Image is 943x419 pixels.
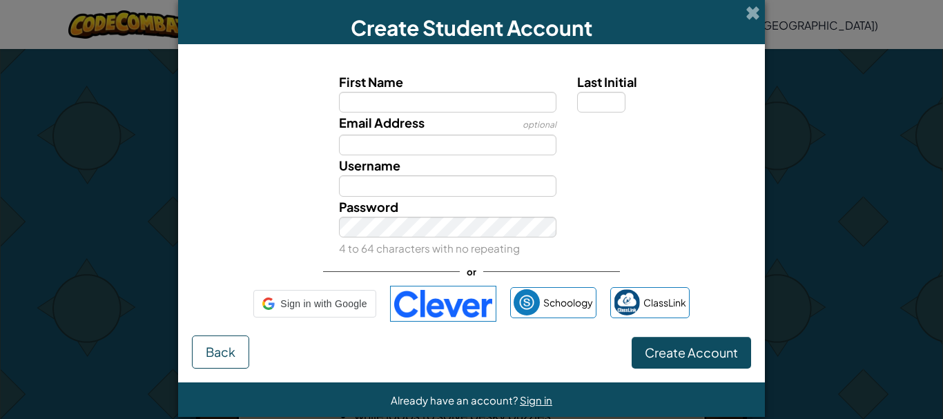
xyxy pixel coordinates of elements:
[339,74,403,90] span: First Name
[543,293,593,313] span: Schoology
[280,294,367,314] span: Sign in with Google
[391,393,520,407] span: Already have an account?
[460,262,483,282] span: or
[514,289,540,315] img: schoology.png
[339,115,425,130] span: Email Address
[351,14,592,41] span: Create Student Account
[520,393,552,407] a: Sign in
[339,157,400,173] span: Username
[339,242,520,255] small: 4 to 64 characters with no repeating
[206,344,235,360] span: Back
[253,290,376,318] div: Sign in with Google
[643,293,686,313] span: ClassLink
[192,335,249,369] button: Back
[632,337,751,369] button: Create Account
[390,286,496,322] img: clever-logo-blue.png
[614,289,640,315] img: classlink-logo-small.png
[577,74,637,90] span: Last Initial
[339,199,398,215] span: Password
[645,344,738,360] span: Create Account
[523,119,556,130] span: optional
